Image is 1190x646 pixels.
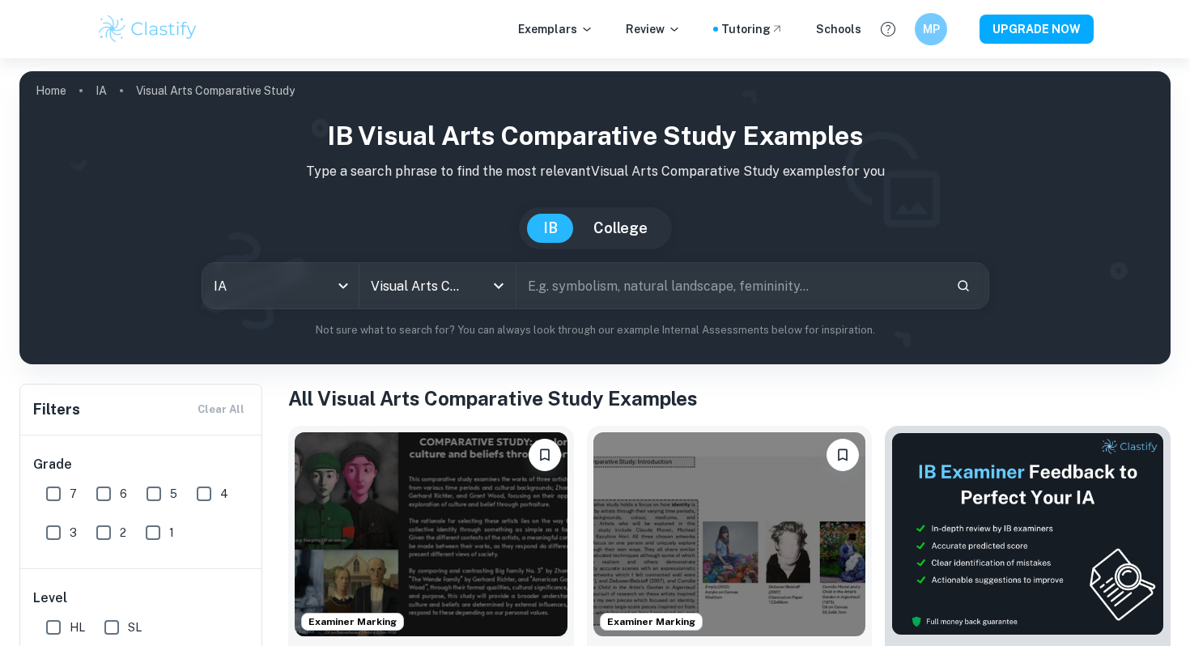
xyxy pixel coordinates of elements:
[288,384,1171,413] h1: All Visual Arts Comparative Study Examples
[70,485,77,503] span: 7
[70,524,77,542] span: 3
[816,20,861,38] a: Schools
[33,398,80,421] h6: Filters
[295,432,567,636] img: Visual Arts Comparative Study IA example thumbnail: Exploration of culture and beliefs throu
[96,13,199,45] img: Clastify logo
[128,618,142,636] span: SL
[874,15,902,43] button: Help and Feedback
[922,20,941,38] h6: MP
[593,432,866,636] img: Visual Arts Comparative Study IA example thumbnail: Comparative Study: Exploring the concept
[32,117,1158,155] h1: IB Visual Arts Comparative Study examples
[32,162,1158,181] p: Type a search phrase to find the most relevant Visual Arts Comparative Study examples for you
[950,272,977,300] button: Search
[70,618,85,636] span: HL
[136,82,295,100] p: Visual Arts Comparative Study
[827,439,859,471] button: Bookmark
[33,589,250,608] h6: Level
[721,20,784,38] a: Tutoring
[32,322,1158,338] p: Not sure what to search for? You can always look through our example Internal Assessments below f...
[120,485,127,503] span: 6
[527,214,574,243] button: IB
[980,15,1094,44] button: UPGRADE NOW
[96,79,107,102] a: IA
[169,524,174,542] span: 1
[915,13,947,45] button: MP
[33,455,250,474] h6: Grade
[518,20,593,38] p: Exemplars
[120,524,126,542] span: 2
[19,71,1171,364] img: profile cover
[516,263,943,308] input: E.g. symbolism, natural landscape, femininity...
[626,20,681,38] p: Review
[170,485,177,503] span: 5
[577,214,664,243] button: College
[36,79,66,102] a: Home
[202,263,359,308] div: IA
[302,614,403,629] span: Examiner Marking
[601,614,702,629] span: Examiner Marking
[487,274,510,297] button: Open
[220,485,228,503] span: 4
[529,439,561,471] button: Bookmark
[891,432,1164,635] img: Thumbnail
